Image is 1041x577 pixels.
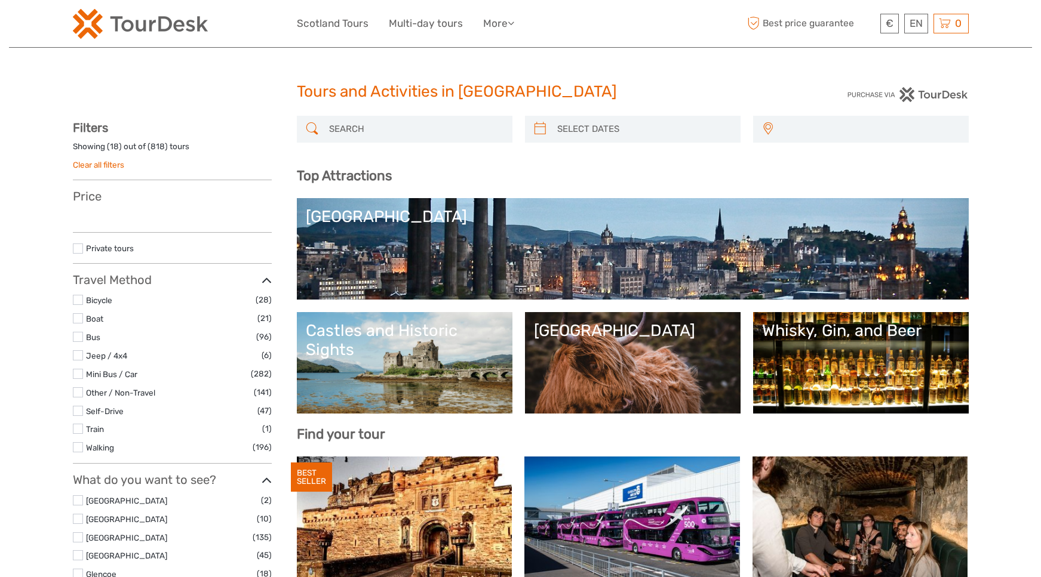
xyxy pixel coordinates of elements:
[886,17,893,29] span: €
[73,9,208,39] img: 2254-3441b4b5-4e5f-4d00-b396-31f1d84a6ebf_logo_small.png
[86,533,167,542] a: [GEOGRAPHIC_DATA]
[306,321,503,360] div: Castles and Historic Sights
[86,332,100,342] a: Bus
[73,141,272,159] div: Showing ( ) out of ( ) tours
[151,141,165,152] label: 818
[256,293,272,307] span: (28)
[251,367,272,381] span: (282)
[86,406,124,416] a: Self-Drive
[257,311,272,325] span: (21)
[262,348,272,362] span: (6)
[253,440,272,454] span: (196)
[86,443,114,452] a: Walking
[86,496,167,505] a: [GEOGRAPHIC_DATA]
[86,551,167,560] a: [GEOGRAPHIC_DATA]
[86,243,134,253] a: Private tours
[73,189,272,203] h3: Price
[261,493,272,507] span: (2)
[389,15,463,32] a: Multi-day tours
[297,426,385,442] b: Find your tour
[904,14,928,33] div: EN
[86,314,103,323] a: Boat
[110,141,119,152] label: 18
[483,15,514,32] a: More
[762,321,960,405] a: Whisky, Gin, and Beer
[73,273,272,287] h3: Travel Method
[306,207,960,291] a: [GEOGRAPHIC_DATA]
[534,321,732,405] a: [GEOGRAPHIC_DATA]
[73,121,108,135] strong: Filters
[256,330,272,344] span: (96)
[762,321,960,340] div: Whisky, Gin, and Beer
[534,321,732,340] div: [GEOGRAPHIC_DATA]
[847,87,968,102] img: PurchaseViaTourDesk.png
[86,388,155,397] a: Other / Non-Travel
[86,514,167,524] a: [GEOGRAPHIC_DATA]
[306,321,503,405] a: Castles and Historic Sights
[297,82,745,101] h1: Tours and Activities in [GEOGRAPHIC_DATA]
[324,119,506,140] input: SEARCH
[257,404,272,418] span: (47)
[262,422,272,436] span: (1)
[552,119,735,140] input: SELECT DATES
[73,473,272,487] h3: What do you want to see?
[745,14,877,33] span: Best price guarantee
[257,548,272,562] span: (45)
[297,168,392,184] b: Top Attractions
[86,295,112,305] a: Bicycle
[953,17,963,29] span: 0
[253,530,272,544] span: (135)
[257,512,272,526] span: (10)
[73,160,124,169] a: Clear all filters
[86,369,137,379] a: Mini Bus / Car
[306,207,960,226] div: [GEOGRAPHIC_DATA]
[254,385,272,399] span: (141)
[86,424,104,434] a: Train
[86,351,127,360] a: Jeep / 4x4
[297,15,369,32] a: Scotland Tours
[291,462,332,492] div: BEST SELLER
